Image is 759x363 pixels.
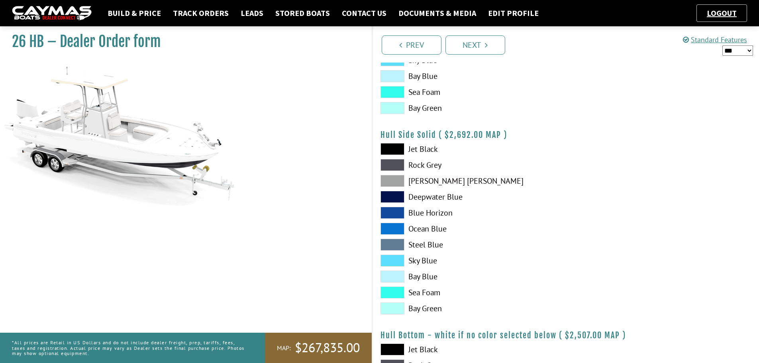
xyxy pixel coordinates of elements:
label: Steel Blue [380,239,558,251]
label: Rock Grey [380,159,558,171]
h4: Hull Side Solid ( ) [380,130,751,140]
label: Ocean Blue [380,223,558,235]
h1: 26 HB – Dealer Order form [12,33,352,51]
span: $2,692.00 MAP [445,130,501,140]
label: Blue Horizon [380,207,558,219]
a: Standard Features [683,35,747,44]
label: Sea Foam [380,286,558,298]
a: Leads [237,8,267,18]
a: Logout [703,8,741,18]
a: Prev [382,35,441,55]
span: $2,507.00 MAP [565,330,620,340]
span: MAP: [277,344,291,352]
label: [PERSON_NAME] [PERSON_NAME] [380,175,558,187]
h4: Hull Bottom - white if no color selected below ( ) [380,330,751,340]
img: caymas-dealer-connect-2ed40d3bc7270c1d8d7ffb4b79bf05adc795679939227970def78ec6f6c03838.gif [12,6,92,21]
label: Bay Green [380,302,558,314]
a: Track Orders [169,8,233,18]
label: Jet Black [380,343,558,355]
p: *All prices are Retail in US Dollars and do not include dealer freight, prep, tariffs, fees, taxe... [12,336,247,360]
a: Documents & Media [394,8,480,18]
a: Edit Profile [484,8,543,18]
a: Next [445,35,505,55]
a: Stored Boats [271,8,334,18]
label: Jet Black [380,143,558,155]
label: Bay Blue [380,271,558,283]
a: MAP:$267,835.00 [265,333,372,363]
a: Contact Us [338,8,390,18]
label: Sea Foam [380,86,558,98]
label: Bay Blue [380,70,558,82]
label: Sky Blue [380,255,558,267]
label: Bay Green [380,102,558,114]
span: $267,835.00 [295,339,360,356]
label: Deepwater Blue [380,191,558,203]
a: Build & Price [104,8,165,18]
